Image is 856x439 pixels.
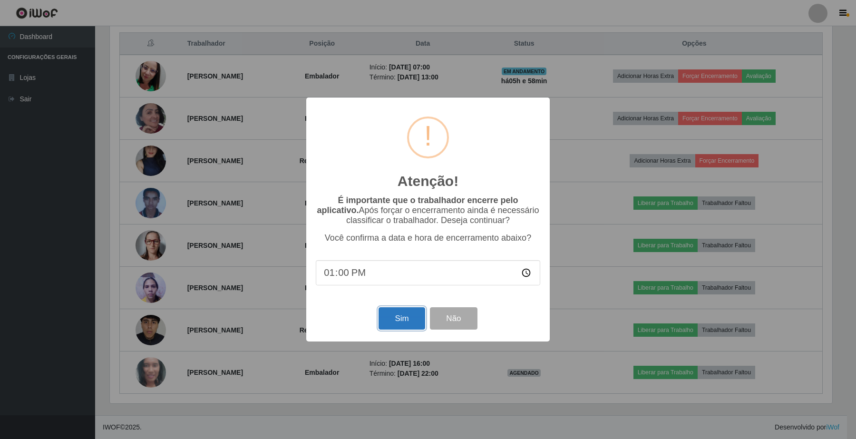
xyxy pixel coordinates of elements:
button: Sim [379,307,425,330]
b: É importante que o trabalhador encerre pelo aplicativo. [317,195,518,215]
p: Após forçar o encerramento ainda é necessário classificar o trabalhador. Deseja continuar? [316,195,540,225]
p: Você confirma a data e hora de encerramento abaixo? [316,233,540,243]
h2: Atenção! [398,173,458,190]
button: Não [430,307,477,330]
